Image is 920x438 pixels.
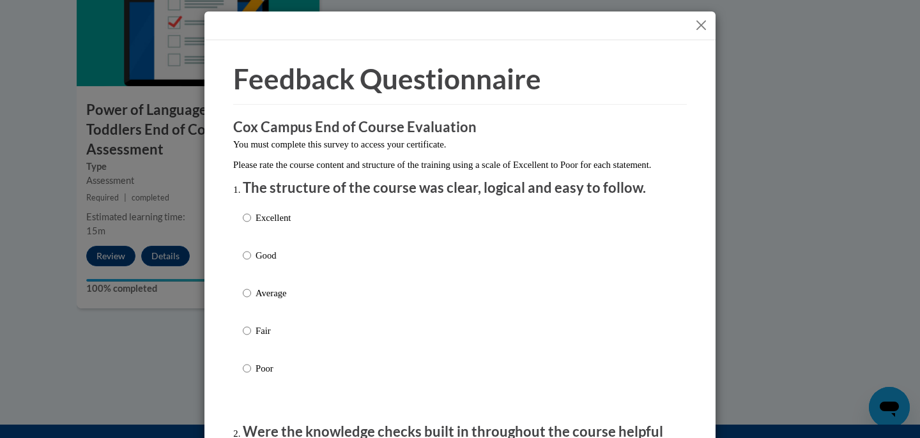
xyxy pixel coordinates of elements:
[256,248,291,262] p: Good
[256,361,291,375] p: Poor
[243,211,251,225] input: Excellent
[256,286,291,300] p: Average
[243,178,677,198] p: The structure of the course was clear, logical and easy to follow.
[693,17,709,33] button: Close
[243,286,251,300] input: Average
[233,62,541,95] span: Feedback Questionnaire
[243,361,251,375] input: Poor
[256,211,291,225] p: Excellent
[243,324,251,338] input: Fair
[233,137,687,151] p: You must complete this survey to access your certificate.
[233,117,687,137] h3: Cox Campus End of Course Evaluation
[256,324,291,338] p: Fair
[233,158,687,172] p: Please rate the course content and structure of the training using a scale of Excellent to Poor f...
[243,248,251,262] input: Good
